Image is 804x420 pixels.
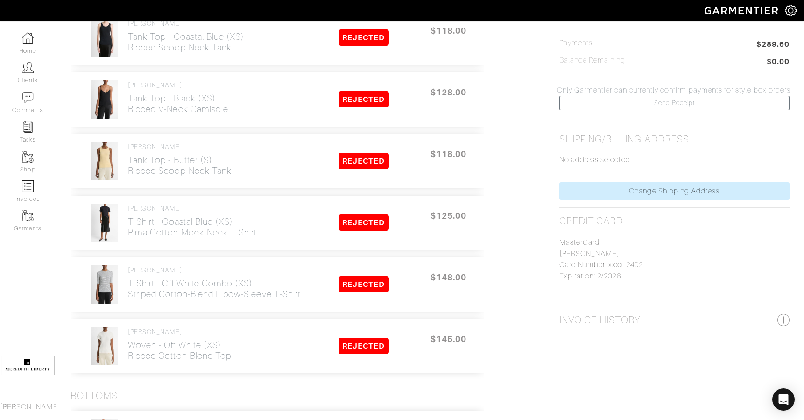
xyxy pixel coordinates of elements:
img: z5KQe2qvYdewDY69ch4PGnYC [91,18,119,57]
img: pM8zaVap1TYhE1JrAuLAtsbJ [91,142,119,181]
h4: [PERSON_NAME] [128,328,231,336]
p: No address selected [559,154,790,165]
span: $125.00 [421,206,477,226]
a: [PERSON_NAME] Tank Top - Coastal Blue (XS)Ribbed Scoop-Neck Tank [128,20,244,53]
h5: Balance Remaining [559,56,626,65]
h3: Bottoms [71,390,118,402]
a: Change Shipping Address [559,182,790,200]
span: $145.00 [421,329,477,349]
img: gZXc5QCkzu3zTUFumH8WBk8b [91,203,119,242]
h5: Payments [559,39,592,48]
span: $118.00 [421,21,477,41]
span: REJECTED [339,276,388,292]
span: REJECTED [339,153,388,169]
h4: [PERSON_NAME] [128,143,232,151]
a: [PERSON_NAME] Tank Top - Black (XS)Ribbed V-Neck Camisole [128,81,228,114]
h2: T-Shirt - Coastal Blue (XS) Pima Cotton Mock-Neck T-Shirt [128,216,257,238]
div: Open Intercom Messenger [772,388,795,411]
h4: [PERSON_NAME] [128,20,244,28]
img: JSHjPizjDErPxkydoBwzvrHG [91,265,119,304]
a: [PERSON_NAME] Tank Top - Butter (S)Ribbed Scoop-Neck Tank [128,143,232,176]
p: MasterCard [PERSON_NAME] Card Number: xxxx-2402 Expiration: 2/2026 [559,237,790,282]
img: reminder-icon-8004d30b9f0a5d33ae49ab947aed9ed385cf756f9e5892f1edd6e32f2345188e.png [22,121,34,133]
h2: Invoice History [559,314,641,326]
img: 2SNk98VSGQq5sFDe73ruwzRP [91,80,119,119]
img: gear-icon-white-bd11855cb880d31180b6d7d6211b90ccbf57a29d726f0c71d8c61bd08dd39cc2.png [785,5,797,16]
img: clients-icon-6bae9207a08558b7cb47a8932f037763ab4055f8c8b6bfacd5dc20c3e0201464.png [22,62,34,73]
span: REJECTED [339,29,388,46]
img: garmentier-logo-header-white-b43fb05a5012e4ada735d5af1a66efaba907eab6374d6393d1fbf88cb4ef424d.png [700,2,785,19]
span: $289.60 [756,39,790,50]
h2: Tank Top - Coastal Blue (XS) Ribbed Scoop-Neck Tank [128,31,244,53]
img: garments-icon-b7da505a4dc4fd61783c78ac3ca0ef83fa9d6f193b1c9dc38574b1d14d53ca28.png [22,151,34,163]
span: $128.00 [421,82,477,102]
h4: [PERSON_NAME] [128,205,257,213]
a: Send Receipt [559,96,790,110]
a: [PERSON_NAME] T-Shirt - Off White Combo (XS)Striped Cotton-Blend Elbow-Sleeve T-Shirt [128,266,301,299]
h4: [PERSON_NAME] [128,81,228,89]
img: comment-icon-a0a6a9ef722e966f86d9cbdc48e553b5cf19dbc54f86b18d962a5391bc8f6eb6.png [22,92,34,103]
img: garments-icon-b7da505a4dc4fd61783c78ac3ca0ef83fa9d6f193b1c9dc38574b1d14d53ca28.png [22,210,34,221]
span: $0.00 [767,56,790,69]
h2: Tank Top - Butter (S) Ribbed Scoop-Neck Tank [128,155,232,176]
h2: T-Shirt - Off White Combo (XS) Striped Cotton-Blend Elbow-Sleeve T-Shirt [128,278,301,299]
span: Only Garmentier can currently confirm payments for style box orders [557,85,790,96]
h2: Tank Top - Black (XS) Ribbed V-Neck Camisole [128,93,228,114]
h4: [PERSON_NAME] [128,266,301,274]
span: $148.00 [421,267,477,287]
span: REJECTED [339,338,388,354]
h2: Woven - Off White (XS) Ribbed Cotton-Blend Top [128,340,231,361]
img: dashboard-icon-dbcd8f5a0b271acd01030246c82b418ddd0df26cd7fceb0bd07c9910d44c42f6.png [22,32,34,44]
h2: Credit Card [559,215,623,227]
span: $118.00 [421,144,477,164]
span: REJECTED [339,214,388,231]
img: orders-icon-0abe47150d42831381b5fb84f609e132dff9fe21cb692f30cb5eec754e2cba89.png [22,180,34,192]
h2: Shipping/Billing Address [559,134,689,145]
span: REJECTED [339,91,388,107]
a: [PERSON_NAME] T-Shirt - Coastal Blue (XS)Pima Cotton Mock-Neck T-Shirt [128,205,257,238]
img: ALp4E3yKR3QeZywRPupEPmtz [91,327,119,366]
a: [PERSON_NAME] Woven - Off White (XS)Ribbed Cotton-Blend Top [128,328,231,361]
